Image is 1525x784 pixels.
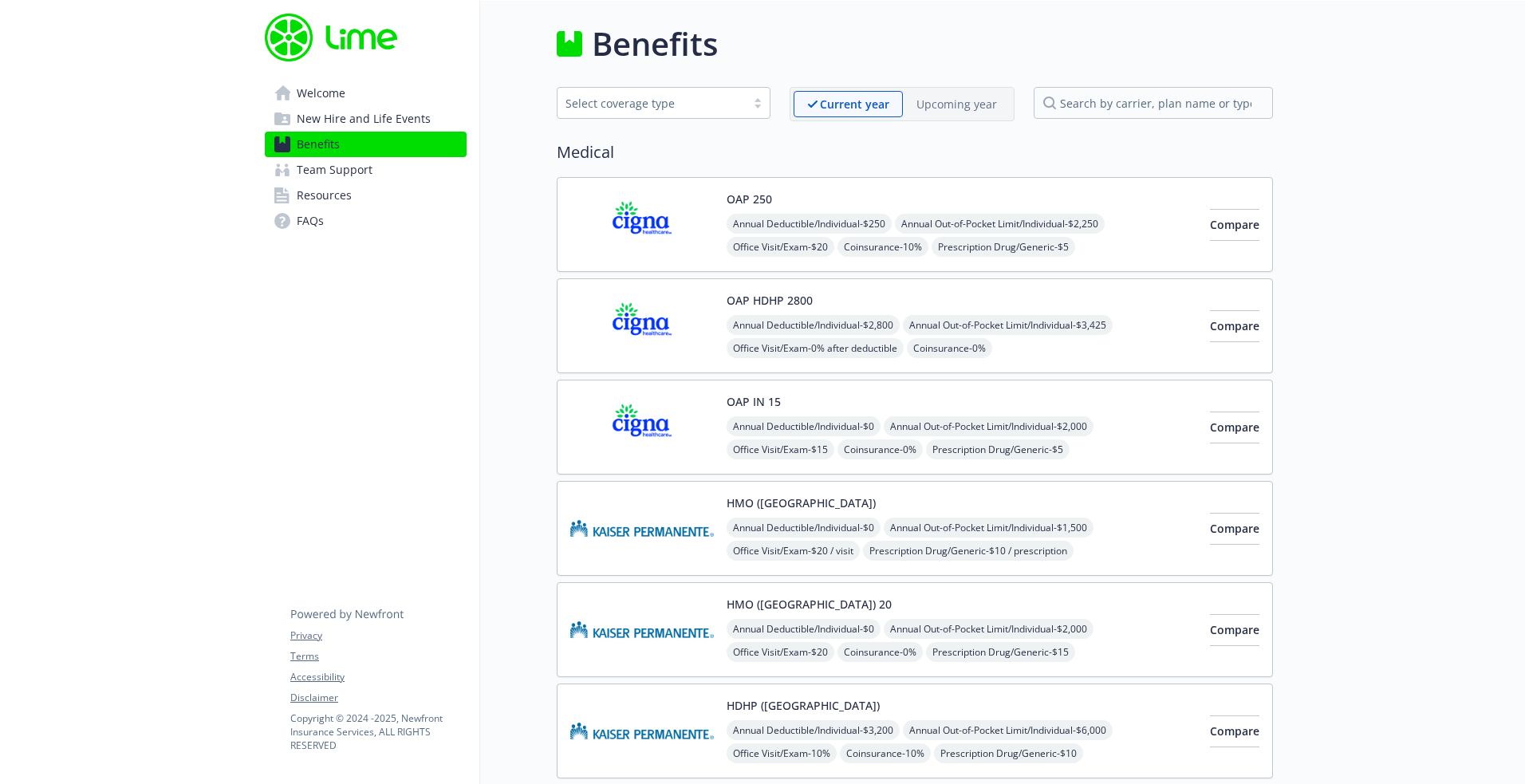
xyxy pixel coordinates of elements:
[570,596,714,664] img: Kaiser Permanente Insurance Company carrier logo
[926,642,1075,662] span: Prescription Drug/Generic - $15
[895,214,1105,234] span: Annual Out-of-Pocket Limit/Individual - $2,250
[916,96,997,112] p: Upcoming year
[1210,217,1259,232] span: Compare
[297,132,340,157] span: Benefits
[840,743,931,763] span: Coinsurance - 10%
[934,743,1083,763] span: Prescription Drug/Generic - $10
[727,315,900,335] span: Annual Deductible/Individual - $2,800
[863,541,1074,561] span: Prescription Drug/Generic - $10 / prescription
[1210,513,1259,545] button: Compare
[907,338,992,358] span: Coinsurance - 0%
[727,619,881,639] span: Annual Deductible/Individual - $0
[265,132,467,157] a: Benefits
[727,214,892,234] span: Annual Deductible/Individual - $250
[727,541,860,561] span: Office Visit/Exam - $20 / visit
[297,81,345,106] span: Welcome
[265,208,467,234] a: FAQs
[570,697,714,765] img: Kaiser Permanente Insurance Company carrier logo
[290,628,466,643] a: Privacy
[727,292,813,309] button: OAP HDHP 2800
[727,338,904,358] span: Office Visit/Exam - 0% after deductible
[727,494,876,511] button: HMO ([GEOGRAPHIC_DATA])
[1210,420,1259,435] span: Compare
[837,439,923,459] span: Coinsurance - 0%
[1210,622,1259,637] span: Compare
[565,95,738,112] div: Select coverage type
[265,81,467,106] a: Welcome
[903,315,1113,335] span: Annual Out-of-Pocket Limit/Individual - $3,425
[1210,521,1259,536] span: Compare
[265,157,467,183] a: Team Support
[265,183,467,208] a: Resources
[727,191,772,207] button: OAP 250
[837,237,928,257] span: Coinsurance - 10%
[1210,318,1259,333] span: Compare
[727,518,881,538] span: Annual Deductible/Individual - $0
[297,208,324,234] span: FAQs
[884,518,1094,538] span: Annual Out-of-Pocket Limit/Individual - $1,500
[570,393,714,461] img: CIGNA carrier logo
[727,416,881,436] span: Annual Deductible/Individual - $0
[290,670,466,684] a: Accessibility
[727,393,781,410] button: OAP IN 15
[727,596,892,613] button: HMO ([GEOGRAPHIC_DATA]) 20
[1210,715,1259,747] button: Compare
[820,96,889,112] p: Current year
[727,697,880,714] button: HDHP ([GEOGRAPHIC_DATA])
[297,183,352,208] span: Resources
[926,439,1070,459] span: Prescription Drug/Generic - $5
[1210,412,1259,443] button: Compare
[290,649,466,664] a: Terms
[727,642,834,662] span: Office Visit/Exam - $20
[903,720,1113,740] span: Annual Out-of-Pocket Limit/Individual - $6,000
[570,292,714,360] img: CIGNA carrier logo
[727,439,834,459] span: Office Visit/Exam - $15
[727,720,900,740] span: Annual Deductible/Individual - $3,200
[297,106,431,132] span: New Hire and Life Events
[837,642,923,662] span: Coinsurance - 0%
[932,237,1075,257] span: Prescription Drug/Generic - $5
[557,140,1273,164] h2: Medical
[1034,87,1273,119] input: search by carrier, plan name or type
[290,691,466,705] a: Disclaimer
[1210,614,1259,646] button: Compare
[570,494,714,562] img: Kaiser Permanente Insurance Company carrier logo
[592,20,718,68] h1: Benefits
[297,157,372,183] span: Team Support
[1210,209,1259,241] button: Compare
[884,619,1094,639] span: Annual Out-of-Pocket Limit/Individual - $2,000
[1210,310,1259,342] button: Compare
[570,191,714,258] img: CIGNA carrier logo
[727,237,834,257] span: Office Visit/Exam - $20
[265,106,467,132] a: New Hire and Life Events
[290,711,466,752] p: Copyright © 2024 - 2025 , Newfront Insurance Services, ALL RIGHTS RESERVED
[1210,723,1259,739] span: Compare
[884,416,1094,436] span: Annual Out-of-Pocket Limit/Individual - $2,000
[727,743,837,763] span: Office Visit/Exam - 10%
